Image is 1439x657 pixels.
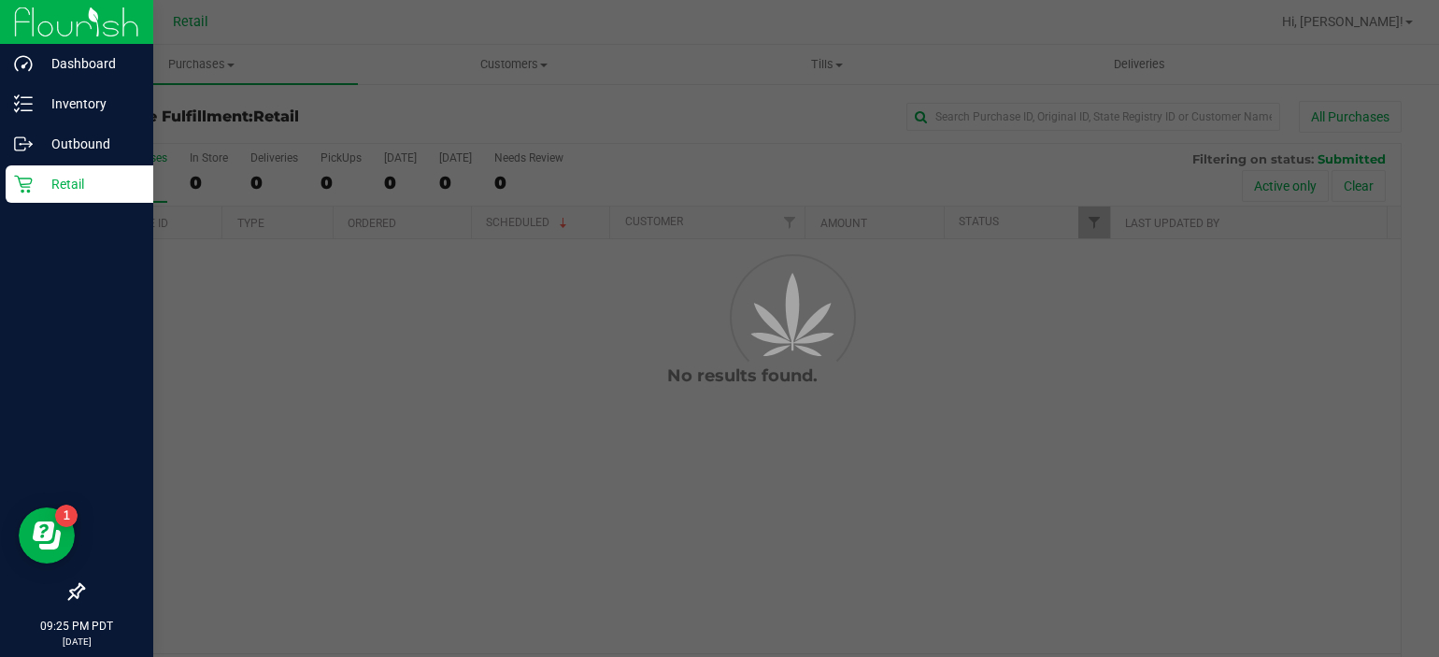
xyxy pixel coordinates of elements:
p: 09:25 PM PDT [8,618,145,635]
p: Outbound [33,133,145,155]
inline-svg: Inventory [14,94,33,113]
p: Dashboard [33,52,145,75]
inline-svg: Dashboard [14,54,33,73]
inline-svg: Retail [14,175,33,193]
inline-svg: Outbound [14,135,33,153]
iframe: Resource center unread badge [55,505,78,527]
iframe: Resource center [19,507,75,564]
p: Retail [33,173,145,195]
p: [DATE] [8,635,145,649]
p: Inventory [33,93,145,115]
